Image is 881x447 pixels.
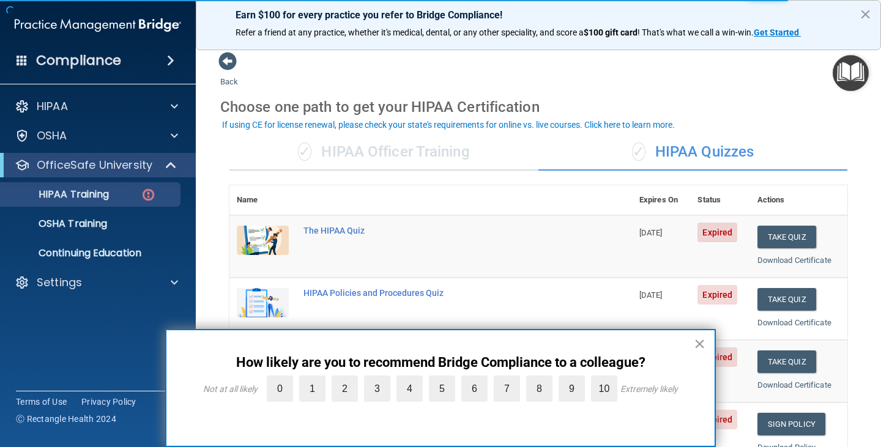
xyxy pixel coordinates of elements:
[584,28,638,37] strong: $100 gift card
[757,256,831,265] a: Download Certificate
[639,290,663,300] span: [DATE]
[638,28,754,37] span: ! That's what we call a win-win.
[757,413,825,435] a: Sign Policy
[222,120,675,129] div: If using CE for license renewal, please check your state's requirements for online vs. live cours...
[267,375,293,402] label: 0
[16,413,116,425] span: Ⓒ Rectangle Health 2024
[526,375,552,402] label: 8
[37,128,67,143] p: OSHA
[303,288,571,298] div: HIPAA Policies and Procedures Quiz
[37,275,82,290] p: Settings
[494,375,520,402] label: 7
[860,4,871,24] button: Close
[591,375,617,402] label: 10
[757,380,831,390] a: Download Certificate
[298,142,311,161] span: ✓
[8,247,175,259] p: Continuing Education
[559,375,585,402] label: 9
[396,375,423,402] label: 4
[303,226,571,235] div: The HIPAA Quiz
[36,52,121,69] h4: Compliance
[191,355,690,371] p: How likely are you to recommend Bridge Compliance to a colleague?
[236,28,584,37] span: Refer a friend at any practice, whether it's medical, dental, or any other speciality, and score a
[37,158,152,172] p: OfficeSafe University
[220,62,238,86] a: Back
[332,375,358,402] label: 2
[697,410,737,429] span: Expired
[16,396,67,408] a: Terms of Use
[632,185,691,215] th: Expires On
[757,226,816,248] button: Take Quiz
[757,318,831,327] a: Download Certificate
[538,134,847,171] div: HIPAA Quizzes
[461,375,488,402] label: 6
[236,9,841,21] p: Earn $100 for every practice you refer to Bridge Compliance!
[299,375,325,402] label: 1
[697,285,737,305] span: Expired
[694,334,705,353] button: Close
[37,99,68,114] p: HIPAA
[229,185,296,215] th: Name
[750,185,847,215] th: Actions
[8,188,109,201] p: HIPAA Training
[141,187,156,202] img: danger-circle.6113f641.png
[833,55,869,91] button: Open Resource Center
[620,384,678,394] div: Extremely likely
[632,142,645,161] span: ✓
[364,375,390,402] label: 3
[203,384,258,394] div: Not at all likely
[639,228,663,237] span: [DATE]
[757,350,816,373] button: Take Quiz
[697,347,737,367] span: Expired
[81,396,136,408] a: Privacy Policy
[697,223,737,242] span: Expired
[229,134,538,171] div: HIPAA Officer Training
[757,288,816,311] button: Take Quiz
[220,89,857,125] div: Choose one path to get your HIPAA Certification
[8,218,107,230] p: OSHA Training
[15,13,181,37] img: PMB logo
[429,375,455,402] label: 5
[220,119,677,131] button: If using CE for license renewal, please check your state's requirements for online vs. live cours...
[754,28,799,37] strong: Get Started
[690,185,749,215] th: Status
